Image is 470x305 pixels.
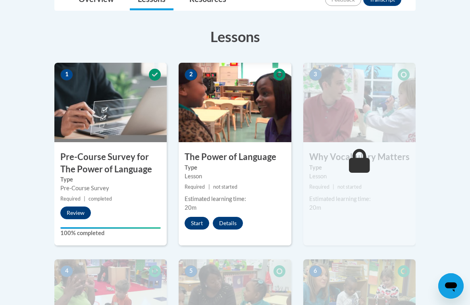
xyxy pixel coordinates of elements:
div: Your progress [60,227,161,229]
span: 4 [60,265,73,277]
span: 20m [185,204,196,211]
span: 2 [185,69,197,81]
span: Required [60,196,81,202]
h3: The Power of Language [179,151,291,163]
div: Estimated learning time: [309,195,410,203]
span: Required [309,184,329,190]
span: completed [89,196,112,202]
span: | [84,196,85,202]
button: Start [185,217,209,230]
div: Pre-Course Survey [60,184,161,193]
span: 5 [185,265,197,277]
span: | [208,184,210,190]
span: 20m [309,204,321,211]
div: Lesson [309,172,410,181]
span: | [333,184,334,190]
img: Course Image [179,63,291,142]
img: Course Image [54,63,167,142]
div: Estimated learning time: [185,195,285,203]
h3: Why Vocabulary Matters [303,151,416,163]
span: 3 [309,69,322,81]
label: Type [309,163,410,172]
span: 1 [60,69,73,81]
button: Review [60,207,91,219]
label: Type [60,175,161,184]
span: not started [213,184,237,190]
span: 6 [309,265,322,277]
span: Required [185,184,205,190]
label: 100% completed [60,229,161,237]
button: Details [213,217,243,230]
img: Course Image [303,63,416,142]
h3: Lessons [54,27,416,46]
iframe: Button to launch messaging window [438,273,464,299]
span: not started [337,184,362,190]
div: Lesson [185,172,285,181]
h3: Pre-Course Survey for The Power of Language [54,151,167,176]
label: Type [185,163,285,172]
